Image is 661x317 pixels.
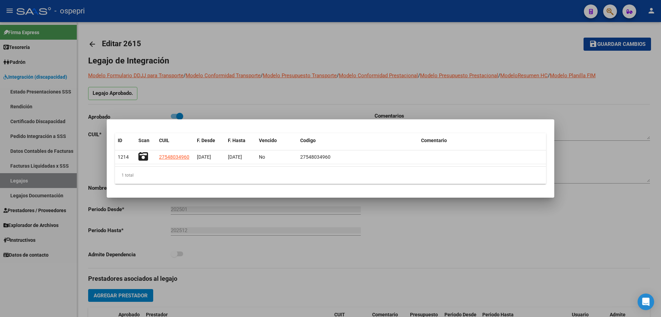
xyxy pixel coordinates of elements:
datatable-header-cell: F. Desde [194,133,225,148]
span: [DATE] [228,154,242,160]
span: Scan [138,138,149,143]
datatable-header-cell: Comentario [418,133,546,148]
datatable-header-cell: ID [115,133,136,148]
span: 27548034960 [159,154,189,160]
span: CUIL [159,138,169,143]
span: [DATE] [197,154,211,160]
span: Vencido [259,138,277,143]
datatable-header-cell: CUIL [156,133,194,148]
div: Open Intercom Messenger [638,294,654,310]
span: 1214 [118,154,129,160]
div: 1 total [115,167,546,184]
span: ID [118,138,122,143]
span: Comentario [421,138,447,143]
span: No [259,154,265,160]
span: 27548034960 [300,154,330,160]
span: F. Hasta [228,138,245,143]
datatable-header-cell: Scan [136,133,156,148]
span: F. Desde [197,138,215,143]
datatable-header-cell: F. Hasta [225,133,256,148]
datatable-header-cell: Codigo [297,133,418,148]
datatable-header-cell: Vencido [256,133,297,148]
span: Codigo [300,138,316,143]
